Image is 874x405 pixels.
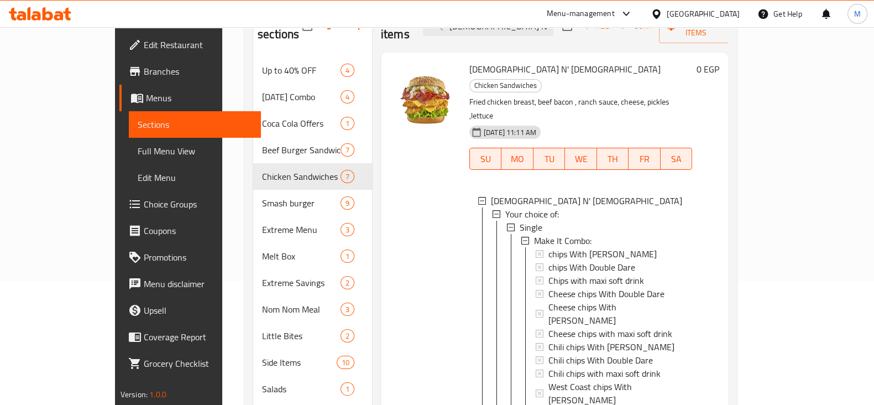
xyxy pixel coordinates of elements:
[341,304,354,315] span: 3
[119,217,261,244] a: Coupons
[262,90,341,103] span: [DATE] Combo
[548,354,653,367] span: Chili chips With Double Dare
[119,271,261,297] a: Menu disclaimer
[341,384,354,394] span: 1
[337,357,354,368] span: 10
[138,118,252,131] span: Sections
[144,277,252,290] span: Menu disclaimer
[253,137,372,163] div: Beef Burger Sandwiches7
[144,224,252,237] span: Coupons
[501,148,533,170] button: MO
[854,8,861,20] span: M
[341,90,354,103] div: items
[253,84,372,110] div: [DATE] Combo4
[258,9,302,43] h2: Menu sections
[341,198,354,209] span: 9
[390,61,460,132] img: Chick N' Chick
[253,190,372,216] div: Smash burger9
[469,95,692,123] p: Fried chicken breast, beef bacon , ranch sauce, cheese, pickles ,lettuce
[262,329,341,342] span: Little Bites
[341,329,354,342] div: items
[341,92,354,102] span: 4
[538,151,561,167] span: TU
[253,323,372,349] div: Little Bites2
[533,148,565,170] button: TU
[341,117,354,130] div: items
[633,151,656,167] span: FR
[337,356,354,369] div: items
[262,303,341,316] span: Nom Nom Meal
[129,164,261,191] a: Edit Menu
[138,144,252,158] span: Full Menu View
[262,223,341,236] span: Extreme Menu
[262,117,341,130] span: Coca Cola Offers
[144,357,252,370] span: Grocery Checklist
[548,247,657,261] span: chips With [PERSON_NAME]
[629,148,660,170] button: FR
[548,274,644,287] span: Chips with maxi soft drink
[697,61,719,77] h6: 0 EGP
[262,170,341,183] span: Chicken Sandwiches
[381,9,410,43] h2: Menu items
[262,90,341,103] div: Ramadan Combo
[253,349,372,376] div: Side Items10
[138,171,252,184] span: Edit Menu
[119,32,261,58] a: Edit Restaurant
[341,65,354,76] span: 4
[341,143,354,157] div: items
[144,330,252,344] span: Coverage Report
[341,118,354,129] span: 1
[262,64,341,77] span: Up to 40% OFF
[341,223,354,236] div: items
[548,300,683,327] span: Cheese chips With [PERSON_NAME]
[470,79,541,92] span: Chicken Sandwiches
[262,143,341,157] span: Beef Burger Sandwiches
[341,172,354,182] span: 7
[474,151,497,167] span: SU
[119,297,261,324] a: Upsell
[121,387,148,402] span: Version:
[341,250,354,263] div: items
[253,57,372,84] div: Up to 40% OFF4
[262,382,341,396] span: Salads
[341,196,354,210] div: items
[129,111,261,138] a: Sections
[119,244,261,271] a: Promotions
[491,194,682,207] span: [DEMOGRAPHIC_DATA] N' [DEMOGRAPHIC_DATA]
[601,151,624,167] span: TH
[341,225,354,235] span: 3
[569,151,592,167] span: WE
[548,367,661,380] span: Chili chips with maxi soft drink
[548,327,672,340] span: Cheese chips with maxi soft drink
[341,170,354,183] div: items
[667,8,740,20] div: [GEOGRAPHIC_DATA]
[547,7,615,20] div: Menu-management
[341,251,354,262] span: 1
[253,269,372,296] div: Extreme Savings2
[262,356,336,369] span: Side Items
[469,61,661,77] span: [DEMOGRAPHIC_DATA] N' [DEMOGRAPHIC_DATA]
[253,243,372,269] div: Melt Box1
[262,196,341,210] span: Smash burger
[129,138,261,164] a: Full Menu View
[262,250,341,263] span: Melt Box
[146,91,252,105] span: Menus
[144,65,252,78] span: Branches
[262,276,341,289] span: Extreme Savings
[565,148,596,170] button: WE
[665,151,688,167] span: SA
[506,151,528,167] span: MO
[119,58,261,85] a: Branches
[479,127,541,138] span: [DATE] 11:11 AM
